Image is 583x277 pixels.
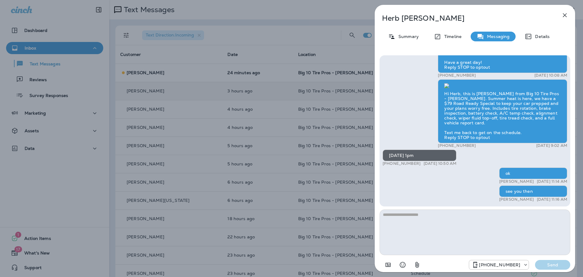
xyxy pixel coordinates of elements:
[424,161,456,166] p: [DATE] 10:50 AM
[382,14,548,23] p: Herb [PERSON_NAME]
[499,197,534,202] p: [PERSON_NAME]
[382,259,394,271] button: Add in a premade template
[499,168,567,179] div: ok
[383,150,456,161] div: [DATE] 1pm
[536,143,567,148] p: [DATE] 9:02 AM
[499,179,534,184] p: [PERSON_NAME]
[438,143,476,148] p: [PHONE_NUMBER]
[444,83,449,88] img: twilio-download
[534,73,567,78] p: [DATE] 10:08 AM
[537,179,567,184] p: [DATE] 11:14 AM
[397,259,409,271] button: Select an emoji
[441,34,462,39] p: Timeline
[479,262,520,267] p: [PHONE_NUMBER]
[395,34,419,39] p: Summary
[438,73,476,78] p: [PHONE_NUMBER]
[383,161,421,166] p: [PHONE_NUMBER]
[532,34,550,39] p: Details
[484,34,510,39] p: Messaging
[499,185,567,197] div: see you then
[469,261,529,268] div: +1 (601) 808-4206
[438,79,567,143] div: Hi Herb, this is [PERSON_NAME] from Big 10 Tire Pros - [PERSON_NAME]. Summer heat is here, we hav...
[537,197,567,202] p: [DATE] 11:16 AM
